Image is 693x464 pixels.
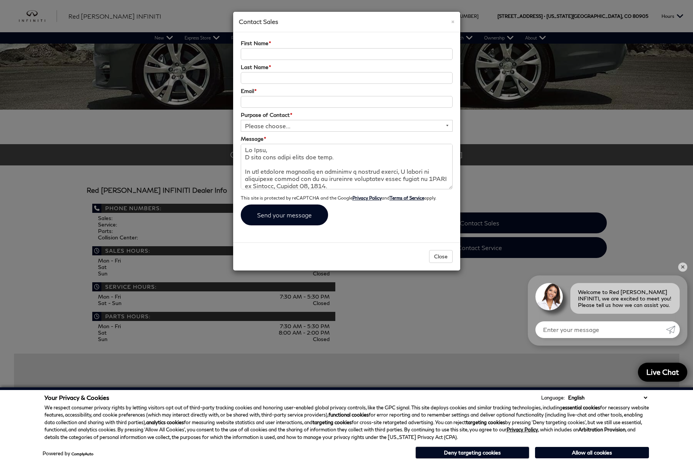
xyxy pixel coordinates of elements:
label: Email [241,88,257,94]
a: Terms of Service [390,195,424,200]
div: Welcome to Red [PERSON_NAME] INFINITI, we are excited to meet you! Please tell us how we can assi... [570,283,680,314]
a: Submit [666,321,680,338]
div: Language: [541,395,565,400]
a: ComplyAuto [71,451,93,456]
h4: Contact Sales [239,17,455,26]
span: Your Privacy & Cookies [44,394,109,401]
strong: targeting cookies [313,419,352,425]
input: Send your message [241,204,328,225]
a: Live Chat [638,363,687,382]
img: Agent profile photo [535,283,563,310]
select: Language Select [566,394,649,401]
button: Close [429,250,453,263]
button: Allow all cookies [535,447,649,458]
label: First Name [241,40,271,46]
small: This site is protected by reCAPTCHA and the Google and apply. [241,195,436,200]
strong: Arbitration Provision [578,426,625,433]
strong: functional cookies [328,412,369,418]
span: Live Chat [642,367,683,377]
a: Privacy Policy [352,195,382,200]
p: We respect consumer privacy rights by letting visitors opt out of third-party tracking cookies an... [44,404,649,441]
div: Powered by [43,451,93,456]
a: Privacy Policy [507,426,538,433]
button: Deny targeting cookies [415,447,529,459]
label: Message [241,135,266,142]
button: Close [451,17,455,25]
label: Purpose of Contact [241,112,292,118]
strong: analytics cookies [146,419,184,425]
input: Enter your message [535,321,666,338]
span: × [451,16,455,25]
strong: essential cookies [562,404,600,411]
label: Last Name [241,64,271,70]
strong: targeting cookies [466,419,505,425]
